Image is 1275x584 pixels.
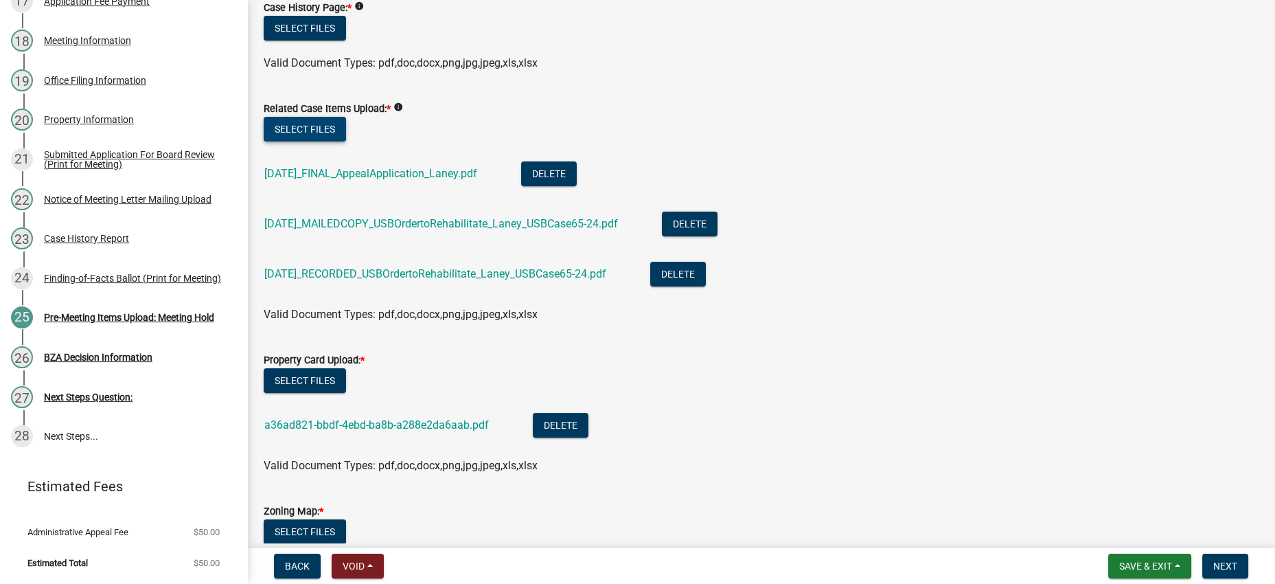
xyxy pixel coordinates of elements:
div: 28 [11,425,33,447]
span: Void [343,561,365,572]
label: Property Card Upload: [264,356,365,366]
button: Delete [650,262,706,287]
label: Related Case Items Upload: [264,104,391,114]
div: 21 [11,148,33,170]
label: Case History Page: [264,3,352,13]
span: $50.00 [194,528,220,537]
span: Valid Document Types: pdf,doc,docx,png,jpg,jpeg,xls,xlsx [264,308,538,321]
button: Delete [662,212,717,236]
div: 27 [11,386,33,408]
button: Void [332,554,384,579]
button: Delete [521,161,577,186]
button: Select files [264,16,346,41]
wm-modal-confirm: Delete Document [662,218,717,232]
span: Valid Document Types: pdf,doc,docx,png,jpg,jpeg,xls,xlsx [264,56,538,69]
a: [DATE]_RECORDED_USBOrdertoRehabilitate_Laney_USBCase65-24.pdf [264,267,606,280]
button: Delete [533,413,588,438]
i: info [393,102,403,112]
div: 26 [11,346,33,368]
button: Select files [264,368,346,393]
div: Meeting Information [44,36,131,45]
div: Submitted Application For Board Review (Print for Meeting) [44,150,225,169]
wm-modal-confirm: Delete Document [533,420,588,433]
div: BZA Decision Information [44,352,152,362]
div: 19 [11,69,33,91]
span: Administrative Appeal Fee [27,528,128,537]
span: Estimated Total [27,559,88,568]
button: Next [1202,554,1248,579]
button: Back [274,554,321,579]
span: Next [1213,561,1237,572]
div: Case History Report [44,234,129,243]
a: [DATE]_FINAL_AppealApplication_Laney.pdf [264,167,477,180]
div: 22 [11,188,33,210]
span: $50.00 [194,559,220,568]
div: 25 [11,306,33,328]
span: Valid Document Types: pdf,doc,docx,png,jpg,jpeg,xls,xlsx [264,459,538,472]
span: Save & Exit [1119,561,1172,572]
div: Pre-Meeting Items Upload: Meeting Hold [44,313,214,322]
div: 20 [11,109,33,131]
div: Finding-of-Facts Ballot (Print for Meeting) [44,273,221,283]
button: Save & Exit [1108,554,1191,579]
div: Property Information [44,115,134,124]
button: Select files [264,519,346,544]
div: 24 [11,267,33,289]
div: Next Steps Question: [44,392,133,402]
label: Zoning Map: [264,507,323,517]
div: 18 [11,30,33,52]
button: Select files [264,117,346,142]
span: Back [285,561,310,572]
a: Estimated Fees [11,473,225,500]
wm-modal-confirm: Delete Document [521,168,577,181]
a: [DATE]_MAILEDCOPY_USBOrdertoRehabilitate_Laney_USBCase65-24.pdf [264,217,618,230]
div: Office Filing Information [44,76,146,85]
i: info [354,1,364,11]
a: a36ad821-bbdf-4ebd-ba8b-a288e2da6aab.pdf [264,418,489,431]
div: Notice of Meeting Letter Mailing Upload [44,194,211,204]
wm-modal-confirm: Delete Document [650,269,706,282]
div: 23 [11,227,33,249]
